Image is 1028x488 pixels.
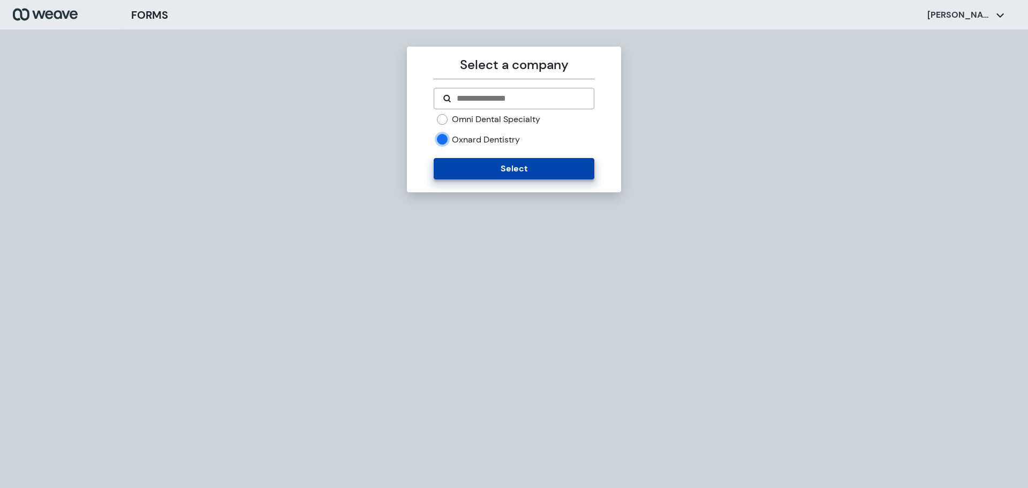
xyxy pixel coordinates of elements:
input: Search [456,92,585,105]
label: Omni Dental Specialty [452,114,540,125]
p: Select a company [434,55,594,74]
p: [PERSON_NAME] [927,9,992,21]
button: Select [434,158,594,179]
label: Oxnard Dentistry [452,134,520,146]
h3: FORMS [131,7,168,23]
